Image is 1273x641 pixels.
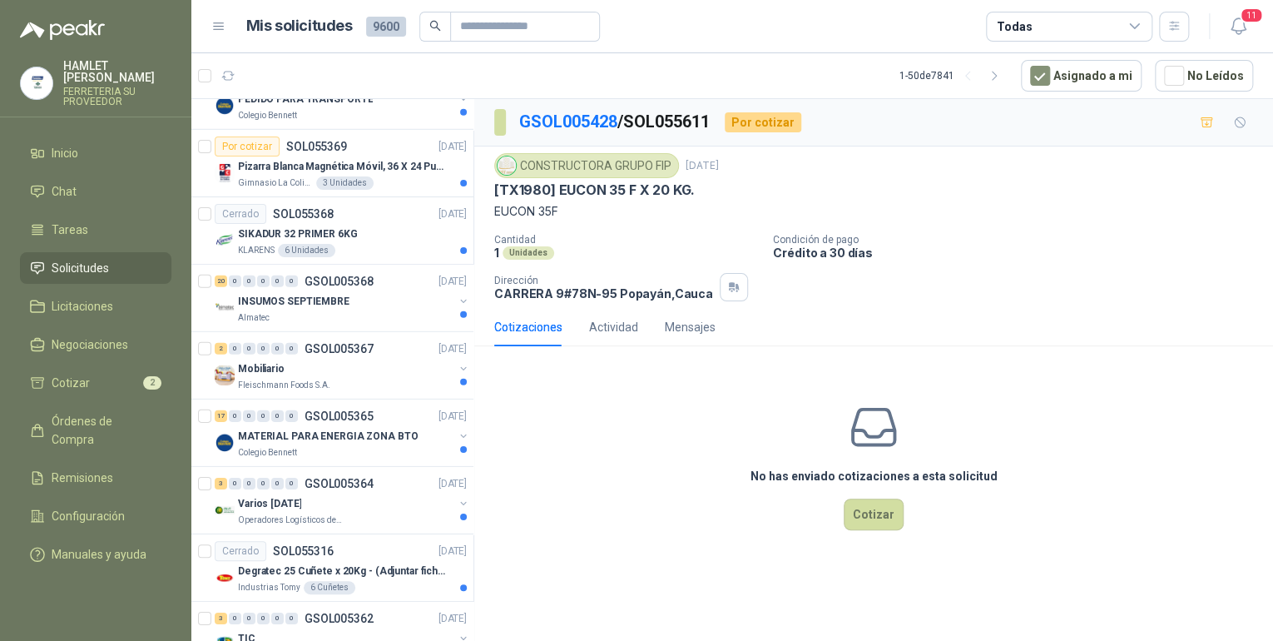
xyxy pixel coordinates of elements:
[52,297,113,316] span: Licitaciones
[243,343,255,355] div: 0
[52,374,90,392] span: Cotizar
[773,246,1266,260] p: Crédito a 30 días
[438,476,467,492] p: [DATE]
[899,62,1008,89] div: 1 - 50 de 7841
[20,20,105,40] img: Logo peakr
[215,613,227,624] div: 3
[238,361,285,377] p: Mobiliario
[271,478,284,489] div: 0
[316,176,374,190] div: 3 Unidades
[257,613,270,624] div: 0
[238,311,270,325] p: Almatec
[215,298,235,318] img: Company Logo
[20,539,171,570] a: Manuales y ayuda
[438,341,467,357] p: [DATE]
[1223,12,1253,42] button: 11
[665,318,716,336] div: Mensajes
[257,343,270,355] div: 0
[20,329,171,360] a: Negociaciones
[243,478,255,489] div: 0
[215,474,470,527] a: 3 0 0 0 0 0 GSOL005364[DATE] Company LogoVarios [DATE]Operadores Logísticos del Caribe
[52,335,128,354] span: Negociaciones
[215,96,235,116] img: Company Logo
[243,410,255,422] div: 0
[257,276,270,287] div: 0
[52,221,88,239] span: Tareas
[285,478,298,489] div: 0
[494,318,562,336] div: Cotizaciones
[498,157,516,175] img: Company Logo
[229,276,241,287] div: 0
[52,182,77,201] span: Chat
[215,365,235,385] img: Company Logo
[238,514,343,527] p: Operadores Logísticos del Caribe
[246,14,353,38] h1: Mis solicitudes
[238,92,373,107] p: PEDIDO PARA TRANSPORTE
[21,67,52,99] img: Company Logo
[238,109,297,122] p: Colegio Bennett
[589,318,638,336] div: Actividad
[519,109,711,135] p: / SOL055611
[305,478,374,489] p: GSOL005364
[52,412,156,449] span: Órdenes de Compra
[273,545,334,557] p: SOL055316
[285,276,298,287] div: 0
[305,276,374,287] p: GSOL005368
[20,176,171,207] a: Chat
[215,231,235,251] img: Company Logo
[438,544,467,559] p: [DATE]
[191,197,473,265] a: CerradoSOL055368[DATE] Company LogoSIKADUR 32 PRIMER 6KGKLARENS6 Unidades
[997,17,1032,36] div: Todas
[215,276,227,287] div: 20
[686,158,719,174] p: [DATE]
[238,244,275,257] p: KLARENS
[20,214,171,246] a: Tareas
[215,433,235,453] img: Company Logo
[271,276,284,287] div: 0
[229,613,241,624] div: 0
[494,246,499,260] p: 1
[191,534,473,602] a: CerradoSOL055316[DATE] Company LogoDegratec 25 Cuñete x 20Kg - (Adjuntar ficha técnica)Industrias...
[494,181,695,199] p: [TX1980] EUCON 35 F X 20 KG.
[494,275,713,286] p: Dirección
[238,429,418,445] p: MATERIAL PARA ENERGIA ZONA BTO
[429,20,441,32] span: search
[243,613,255,624] div: 0
[243,276,255,287] div: 0
[191,130,473,197] a: Por cotizarSOL055369[DATE] Company LogoPizarra Blanca Magnética Móvil, 36 X 24 Pulgadas, DobGimna...
[438,206,467,222] p: [DATE]
[494,153,679,178] div: CONSTRUCTORA GRUPO FIP
[215,568,235,588] img: Company Logo
[494,286,713,301] p: CARRERA 9#78N-95 Popayán , Cauca
[773,234,1266,246] p: Condición de pago
[238,379,330,392] p: Fleischmann Foods S.A.
[20,405,171,455] a: Órdenes de Compra
[215,339,470,392] a: 2 0 0 0 0 0 GSOL005367[DATE] Company LogoMobiliarioFleischmann Foods S.A.
[63,87,171,107] p: FERRETERIA SU PROVEEDOR
[143,376,161,390] span: 2
[238,226,357,242] p: SIKADUR 32 PRIMER 6KG
[238,446,297,460] p: Colegio Bennett
[215,271,470,325] a: 20 0 0 0 0 0 GSOL005368[DATE] Company LogoINSUMOS SEPTIEMBREAlmatec
[305,613,374,624] p: GSOL005362
[229,410,241,422] div: 0
[20,462,171,494] a: Remisiones
[494,202,1253,221] p: EUCON 35F
[215,163,235,183] img: Company Logo
[438,611,467,627] p: [DATE]
[305,410,374,422] p: GSOL005365
[285,343,298,355] div: 0
[215,137,280,157] div: Por cotizar
[273,208,334,220] p: SOL055368
[215,406,470,460] a: 17 0 0 0 0 0 GSOL005365[DATE] Company LogoMATERIAL PARA ENERGIA ZONA BTOColegio Bennett
[52,144,78,162] span: Inicio
[215,478,227,489] div: 3
[238,496,301,512] p: Varios [DATE]
[750,467,998,485] h3: No has enviado cotizaciones a esta solicitud
[725,112,801,132] div: Por cotizar
[20,291,171,322] a: Licitaciones
[238,176,313,190] p: Gimnasio La Colina
[438,409,467,425] p: [DATE]
[215,500,235,520] img: Company Logo
[844,499,904,530] button: Cotizar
